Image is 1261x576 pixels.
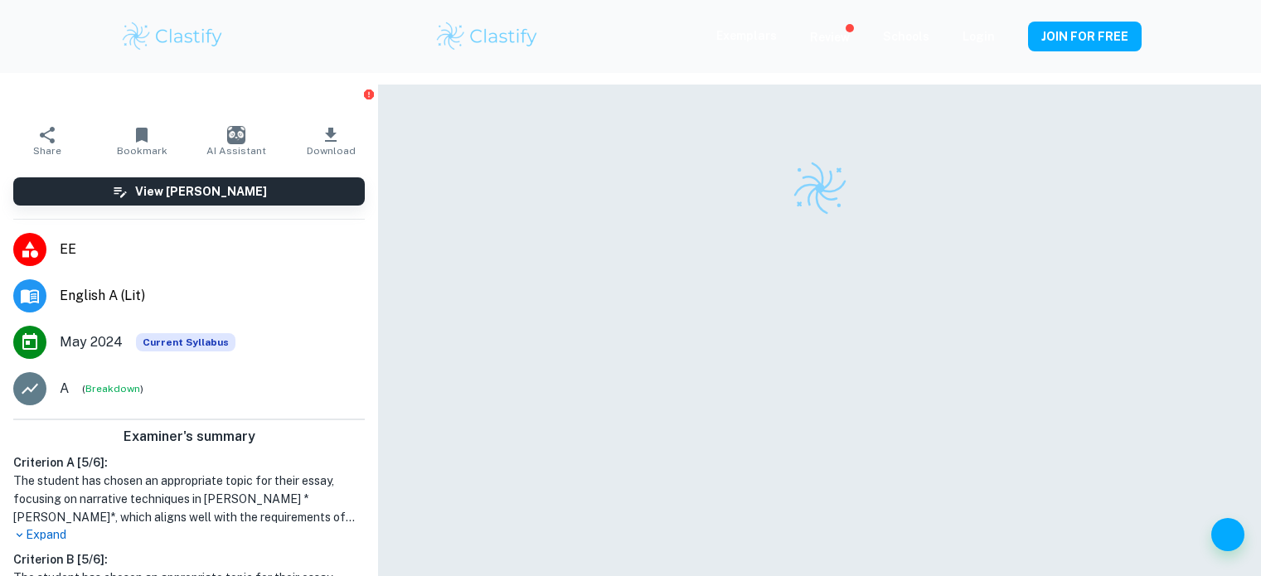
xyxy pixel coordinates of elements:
button: Bookmark [95,118,189,164]
a: Schools [883,30,929,43]
p: Review [810,28,850,46]
div: This exemplar is based on the current syllabus. Feel free to refer to it for inspiration/ideas wh... [136,333,235,351]
img: Clastify logo [791,159,849,217]
span: AI Assistant [206,145,266,157]
h6: Criterion A [ 5 / 6 ]: [13,453,365,472]
p: A [60,379,69,399]
button: Report issue [362,88,375,100]
img: Clastify logo [120,20,226,53]
img: AI Assistant [227,126,245,144]
button: View [PERSON_NAME] [13,177,365,206]
button: Download [284,118,378,164]
img: Clastify logo [434,20,540,53]
button: Help and Feedback [1211,518,1244,551]
span: May 2024 [60,332,123,352]
span: Bookmark [117,145,167,157]
p: Exemplars [716,27,777,45]
a: Login [963,30,995,43]
span: Current Syllabus [136,333,235,351]
h6: Criterion B [ 5 / 6 ]: [13,550,365,569]
button: JOIN FOR FREE [1028,22,1142,51]
button: AI Assistant [189,118,284,164]
span: English A (Lit) [60,286,365,306]
span: Download [307,145,356,157]
h6: View [PERSON_NAME] [135,182,267,201]
span: EE [60,240,365,259]
h6: Examiner's summary [7,427,371,447]
button: Breakdown [85,381,140,396]
h1: The student has chosen an appropriate topic for their essay, focusing on narrative techniques in ... [13,472,365,526]
span: Share [33,145,61,157]
p: Expand [13,526,365,544]
span: ( ) [82,381,143,397]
